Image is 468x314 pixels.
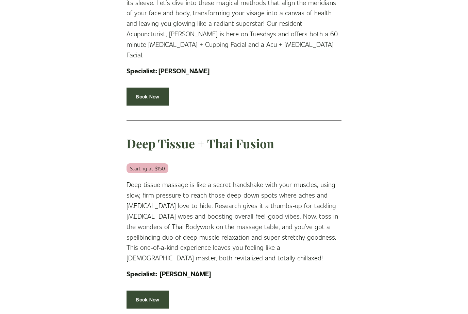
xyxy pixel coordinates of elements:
a: Book Now [127,88,169,106]
strong: Specialist: [PERSON_NAME] [127,67,210,75]
strong: Specialist: [PERSON_NAME] [127,270,211,278]
p: Deep tissue massage is like a secret handshake with your muscles, using slow, firm pressure to re... [127,180,342,263]
h3: Deep Tissue + Thai Fusion [127,136,342,152]
em: Starting at $150 [127,164,168,173]
a: Book Now [127,291,169,309]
